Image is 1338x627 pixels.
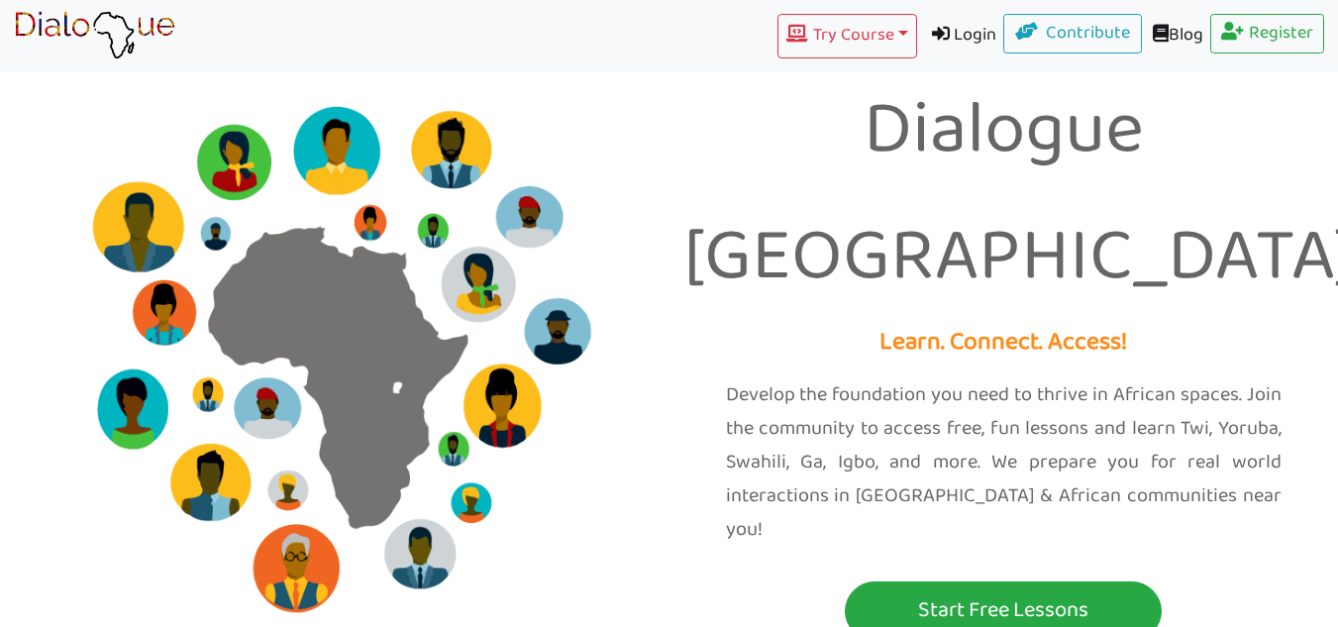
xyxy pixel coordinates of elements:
a: Register [1210,14,1325,53]
p: Develop the foundation you need to thrive in African spaces. Join the community to access free, f... [726,378,1283,547]
button: Try Course [777,14,916,58]
p: Learn. Connect. Access! [684,322,1324,365]
a: Blog [1142,14,1210,58]
a: Contribute [1003,14,1142,53]
img: learn African language platform app [14,11,175,60]
p: Dialogue [GEOGRAPHIC_DATA] [684,69,1324,322]
a: Login [917,14,1004,58]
